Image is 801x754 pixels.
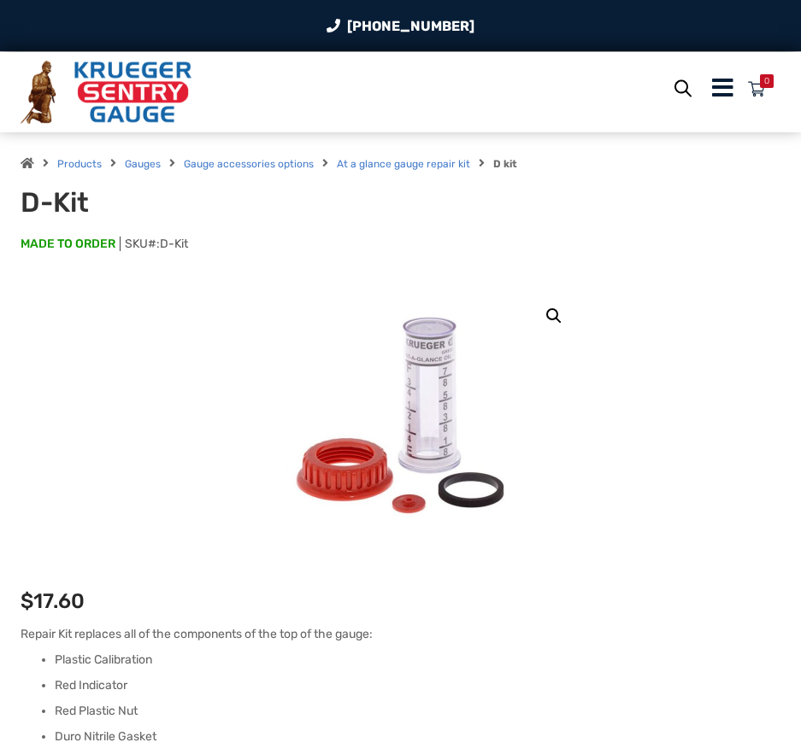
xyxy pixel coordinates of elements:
a: Phone Number [327,15,474,37]
span: MADE TO ORDER [21,236,115,253]
p: Repair Kit replaces all of the components of the top of the gauge: [21,625,780,643]
a: Gauge accessories options [184,158,314,170]
li: Plastic Calibration [55,652,780,669]
a: View full-screen image gallery [539,301,569,331]
a: At a glance gauge repair kit [337,158,470,170]
a: Products [57,158,102,170]
li: Red Plastic Nut [55,703,780,720]
h1: D-Kit [21,186,780,219]
a: Gauges [125,158,161,170]
li: Duro Nitrile Gasket [55,728,780,745]
span: D-Kit [160,237,188,251]
img: Krueger Sentry Gauge [21,61,191,124]
a: Open search bar [674,73,692,103]
img: D-Kit [273,287,529,543]
span: SKU#: [120,237,188,251]
div: 0 [764,74,769,88]
li: Red Indicator [55,677,780,694]
bdi: 17.60 [21,589,85,613]
span: $ [21,589,33,613]
strong: D kit [493,158,517,170]
a: Menu Icon [712,84,733,100]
